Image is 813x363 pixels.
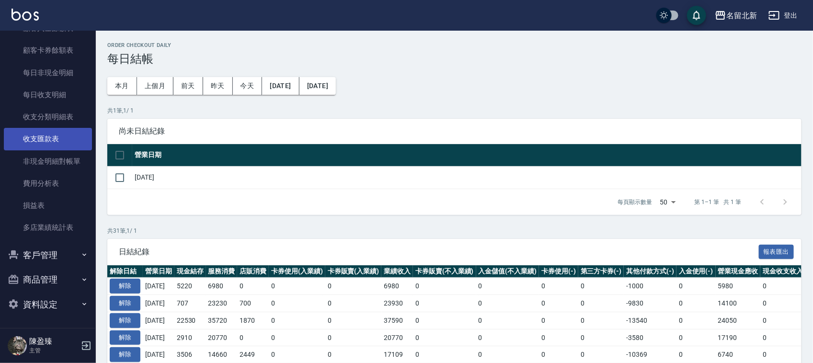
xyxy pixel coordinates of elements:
[262,77,299,95] button: [DATE]
[413,329,476,346] td: 0
[325,265,382,278] th: 卡券販賣(入業績)
[726,10,757,22] div: 名留北新
[539,295,578,312] td: 0
[4,292,92,317] button: 資料設定
[107,265,143,278] th: 解除日結
[174,295,206,312] td: 707
[11,9,39,21] img: Logo
[695,198,741,206] p: 第 1–1 筆 共 1 筆
[107,52,802,66] h3: 每日結帳
[237,265,269,278] th: 店販消費
[237,295,269,312] td: 700
[137,77,173,95] button: 上個月
[4,128,92,150] a: 收支匯款表
[578,265,624,278] th: 第三方卡券(-)
[716,295,761,312] td: 14100
[29,337,78,346] h5: 陳盈臻
[539,312,578,329] td: 0
[476,312,539,329] td: 0
[656,189,679,215] div: 50
[206,329,238,346] td: 20770
[539,278,578,295] td: 0
[110,330,140,345] button: 解除
[4,194,92,216] a: 損益表
[578,312,624,329] td: 0
[269,278,325,295] td: 0
[174,278,206,295] td: 5220
[687,6,706,25] button: save
[760,278,805,295] td: 0
[759,247,794,256] a: 報表匯出
[119,247,759,257] span: 日結紀錄
[4,172,92,194] a: 費用分析表
[476,329,539,346] td: 0
[4,267,92,292] button: 商品管理
[237,278,269,295] td: 0
[4,84,92,106] a: 每日收支明細
[4,62,92,84] a: 每日非現金明細
[381,278,413,295] td: 6980
[716,265,761,278] th: 營業現金應收
[174,329,206,346] td: 2910
[476,265,539,278] th: 入金儲值(不入業績)
[539,265,578,278] th: 卡券使用(-)
[381,295,413,312] td: 23930
[29,346,78,355] p: 主管
[206,278,238,295] td: 6980
[107,77,137,95] button: 本月
[624,295,676,312] td: -9830
[110,296,140,311] button: 解除
[269,312,325,329] td: 0
[269,295,325,312] td: 0
[107,106,802,115] p: 共 1 筆, 1 / 1
[325,312,382,329] td: 0
[413,312,476,329] td: 0
[676,329,716,346] td: 0
[676,278,716,295] td: 0
[676,312,716,329] td: 0
[4,150,92,172] a: 非現金明細對帳單
[269,329,325,346] td: 0
[476,295,539,312] td: 0
[716,312,761,329] td: 24050
[132,144,802,167] th: 營業日期
[539,329,578,346] td: 0
[233,77,263,95] button: 今天
[110,313,140,328] button: 解除
[119,126,790,136] span: 尚未日結紀錄
[173,77,203,95] button: 前天
[381,329,413,346] td: 20770
[143,278,174,295] td: [DATE]
[578,329,624,346] td: 0
[578,295,624,312] td: 0
[4,216,92,238] a: 多店業績統計表
[4,243,92,268] button: 客戶管理
[716,329,761,346] td: 17190
[107,227,802,235] p: 共 31 筆, 1 / 1
[206,265,238,278] th: 服務消費
[716,278,761,295] td: 5980
[578,278,624,295] td: 0
[237,329,269,346] td: 0
[269,265,325,278] th: 卡券使用(入業績)
[413,265,476,278] th: 卡券販賣(不入業績)
[624,278,676,295] td: -1000
[206,312,238,329] td: 35720
[413,278,476,295] td: 0
[760,265,805,278] th: 現金收支收入
[760,295,805,312] td: 0
[413,295,476,312] td: 0
[325,329,382,346] td: 0
[325,278,382,295] td: 0
[760,312,805,329] td: 0
[174,312,206,329] td: 22530
[132,166,802,189] td: [DATE]
[4,39,92,61] a: 顧客卡券餘額表
[143,312,174,329] td: [DATE]
[624,312,676,329] td: -13540
[143,265,174,278] th: 營業日期
[711,6,761,25] button: 名留北新
[325,295,382,312] td: 0
[4,106,92,128] a: 收支分類明細表
[760,329,805,346] td: 0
